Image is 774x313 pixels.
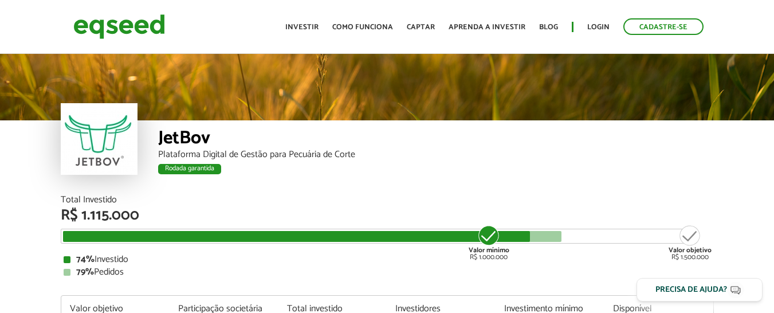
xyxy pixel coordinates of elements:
div: Total Investido [61,195,714,205]
div: R$ 1.500.000 [669,224,712,261]
div: Plataforma Digital de Gestão para Pecuária de Corte [158,150,714,159]
strong: 79% [76,264,94,280]
a: Blog [539,24,558,31]
div: JetBov [158,129,714,150]
strong: Valor objetivo [669,245,712,256]
div: R$ 1.000.000 [467,224,510,261]
a: Login [587,24,610,31]
strong: 74% [76,252,95,267]
a: Aprenda a investir [449,24,525,31]
div: R$ 1.115.000 [61,208,714,223]
strong: Valor mínimo [469,245,509,256]
a: Como funciona [332,24,393,31]
div: Pedidos [64,268,711,277]
div: Investido [64,255,711,264]
a: Cadastre-se [623,18,704,35]
div: Rodada garantida [158,164,221,174]
a: Investir [285,24,319,31]
a: Captar [407,24,435,31]
img: EqSeed [73,11,165,42]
